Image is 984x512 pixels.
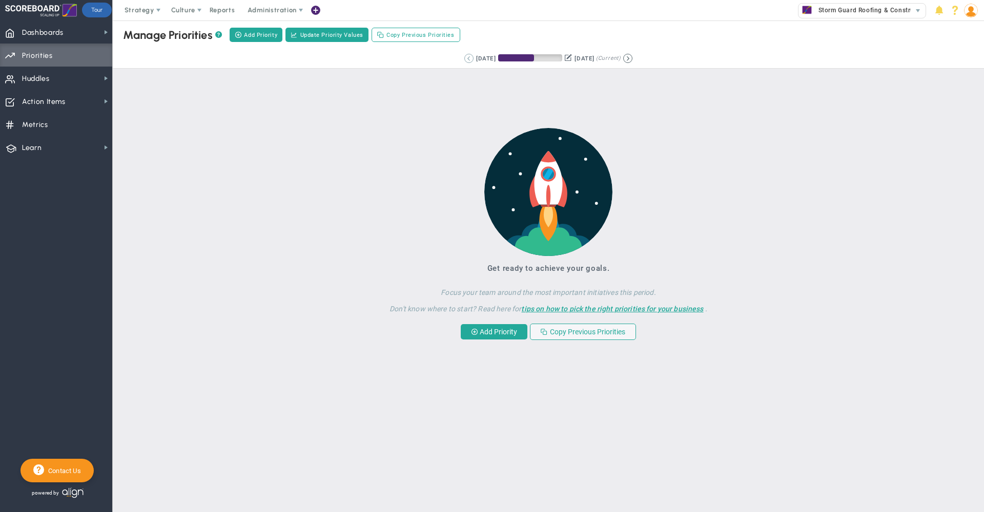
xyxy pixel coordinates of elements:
[22,68,50,90] span: Huddles
[372,28,460,42] button: Copy Previous Priorities
[171,6,195,14] span: Culture
[530,324,636,340] button: Copy Previous Priorities
[596,54,621,63] span: (Current)
[813,4,930,17] span: Storm Guard Roofing & Construction
[230,28,282,42] button: Add Priority
[498,54,562,61] div: Period Progress: 56% Day 51 of 90 with 39 remaining.
[44,467,81,475] span: Contact Us
[464,54,474,63] button: Go to previous period
[22,91,66,113] span: Action Items
[293,264,804,273] h3: Get ready to achieve your goals.
[293,297,804,313] h4: Don't know where to start? Read here for .
[911,4,926,18] span: select
[801,4,813,16] img: 32481.Company.photo
[123,28,222,42] div: Manage Priorities
[386,31,454,39] span: Copy Previous Priorities
[125,6,154,14] span: Strategy
[244,31,277,39] span: Add Priority
[285,28,368,42] button: Update Priority Values
[623,54,632,63] button: Go to next period
[293,281,804,297] h4: Focus your team around the most important initiatives this period.
[461,324,527,339] button: Add Priority
[476,54,496,63] div: [DATE]
[22,114,48,136] span: Metrics
[22,22,64,44] span: Dashboards
[20,485,126,501] div: Powered by Align
[521,305,703,313] a: tips on how to pick the right priorities for your business
[22,137,42,159] span: Learn
[22,45,53,67] span: Priorities
[575,54,594,63] div: [DATE]
[248,6,296,14] span: Administration
[300,31,363,39] span: Update Priority Values
[964,4,978,17] img: 190126.Person.photo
